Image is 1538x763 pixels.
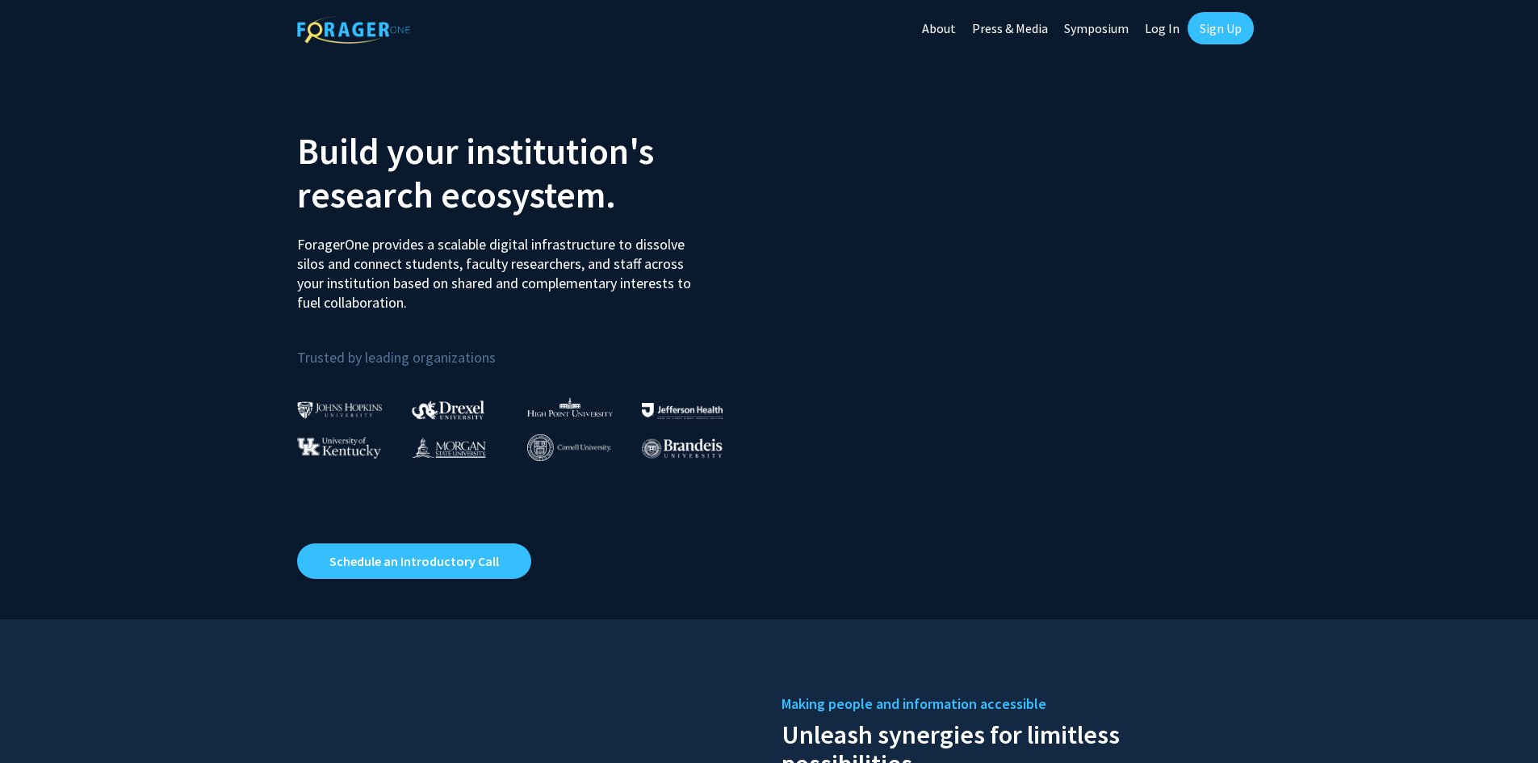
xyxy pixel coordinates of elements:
p: Trusted by leading organizations [297,325,757,370]
a: Sign Up [1188,12,1254,44]
p: ForagerOne provides a scalable digital infrastructure to dissolve silos and connect students, fac... [297,223,702,312]
img: Brandeis University [642,438,723,459]
img: High Point University [527,397,613,417]
h2: Build your institution's research ecosystem. [297,129,757,216]
h5: Making people and information accessible [782,692,1242,716]
img: ForagerOne Logo [297,15,410,44]
img: University of Kentucky [297,437,381,459]
img: Thomas Jefferson University [642,403,723,418]
img: Johns Hopkins University [297,401,383,418]
a: Opens in a new tab [297,543,531,579]
img: Morgan State University [412,437,486,458]
img: Drexel University [412,400,484,419]
img: Cornell University [527,434,611,461]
